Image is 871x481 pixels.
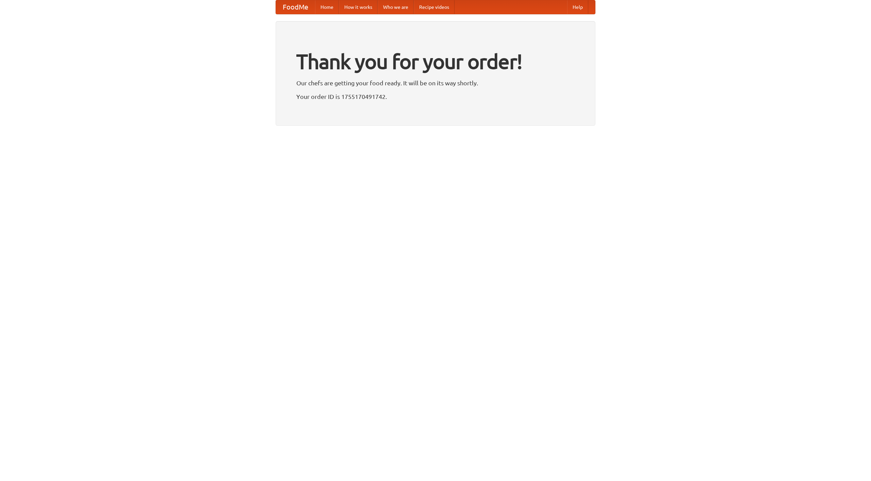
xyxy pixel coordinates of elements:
a: Recipe videos [414,0,455,14]
p: Our chefs are getting your food ready. It will be on its way shortly. [296,78,575,88]
p: Your order ID is 1755170491742. [296,91,575,102]
a: FoodMe [276,0,315,14]
a: Home [315,0,339,14]
a: How it works [339,0,378,14]
a: Who we are [378,0,414,14]
h1: Thank you for your order! [296,45,575,78]
a: Help [567,0,588,14]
